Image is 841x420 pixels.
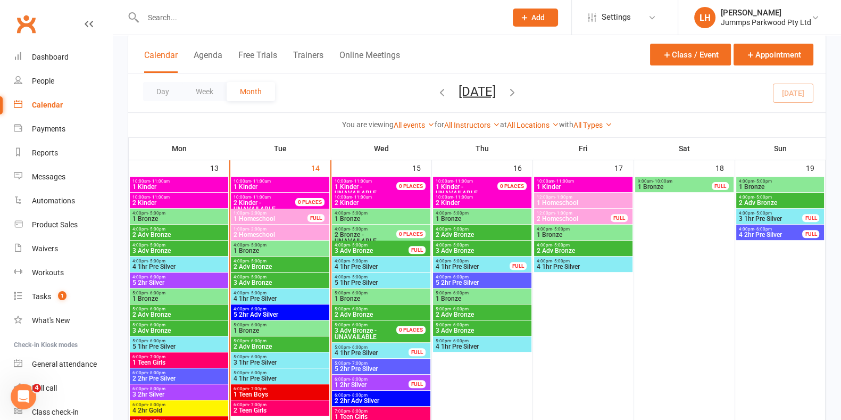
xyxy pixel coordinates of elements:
[132,232,226,238] span: 2 Adv Bronze
[249,323,267,327] span: - 6:00pm
[249,355,267,359] span: - 6:00pm
[132,184,226,190] span: 1 Kinder
[148,291,165,295] span: - 6:00pm
[150,179,170,184] span: - 11:00am
[435,179,510,184] span: 10:00am
[233,211,308,216] span: 1:00pm
[132,355,226,359] span: 6:00pm
[513,9,558,27] button: Add
[715,159,735,176] div: 18
[350,393,368,398] span: - 8:00pm
[249,370,267,375] span: - 6:00pm
[14,189,112,213] a: Automations
[14,237,112,261] a: Waivers
[334,291,428,295] span: 5:00pm
[132,279,226,286] span: 5 2hr Silver
[334,279,428,286] span: 5 1hr Pre Silver
[233,263,327,270] span: 2 Adv Bronze
[435,263,510,270] span: 4 1hr Pre Silver
[497,182,527,190] div: 0 PLACES
[132,402,226,407] span: 6:00pm
[536,179,630,184] span: 10:00am
[334,350,409,356] span: 4 1hr Pre Silver
[233,307,327,311] span: 4:00pm
[602,5,631,29] span: Settings
[435,291,529,295] span: 5:00pm
[350,345,368,350] span: - 6:00pm
[32,316,70,325] div: What's New
[721,8,811,18] div: [PERSON_NAME]
[233,179,327,184] span: 10:00am
[334,216,428,222] span: 1 Bronze
[435,216,529,222] span: 1 Bronze
[233,291,327,295] span: 4:00pm
[14,376,112,400] a: Roll call
[233,227,327,232] span: 1:00pm
[11,384,36,409] iframe: Intercom live chat
[334,382,409,388] span: 1 2hr Silver
[132,200,226,206] span: 2 Kinder
[436,183,463,191] span: 1 Kinder -
[334,248,409,254] span: 3 Adv Bronze
[536,232,630,238] span: 1 Bronze
[233,259,327,263] span: 4:00pm
[58,291,66,300] span: 1
[233,402,327,407] span: 6:00pm
[233,216,308,222] span: 1 Homeschool
[233,355,327,359] span: 5:00pm
[148,355,165,359] span: - 7:00pm
[435,327,529,334] span: 3 Adv Bronze
[453,195,473,200] span: - 11:00am
[295,198,324,206] div: 0 PLACES
[148,339,165,343] span: - 6:00pm
[14,261,112,285] a: Workouts
[350,275,368,279] span: - 5:00pm
[552,259,570,263] span: - 5:00pm
[148,227,165,232] span: - 5:00pm
[500,120,507,129] strong: at
[435,295,529,302] span: 1 Bronze
[435,279,529,286] span: 5 2hr Pre Silver
[533,137,634,160] th: Fri
[435,195,529,200] span: 10:00am
[396,326,426,334] div: 0 PLACES
[32,196,75,205] div: Automations
[435,311,529,318] span: 2 Adv Bronze
[334,195,428,200] span: 10:00am
[233,200,308,212] span: UNAVAILABLE
[132,216,226,222] span: 1 Bronze
[435,248,529,254] span: 3 Adv Bronze
[513,159,532,176] div: 16
[249,259,267,263] span: - 5:00pm
[132,343,226,350] span: 5 1hr Pre Silver
[148,386,165,391] span: - 8:00pm
[32,268,64,277] div: Workouts
[451,227,469,232] span: - 5:00pm
[307,214,324,222] div: FULL
[249,386,267,391] span: - 7:00pm
[694,7,715,28] div: LH
[435,211,529,216] span: 4:00pm
[451,243,469,248] span: - 5:00pm
[435,259,510,263] span: 4:00pm
[14,69,112,93] a: People
[507,121,559,129] a: All Locations
[334,409,428,414] span: 7:00pm
[334,345,409,350] span: 5:00pm
[32,77,54,85] div: People
[129,137,230,160] th: Mon
[132,386,226,391] span: 6:00pm
[132,291,226,295] span: 5:00pm
[148,243,165,248] span: - 5:00pm
[339,50,400,73] button: Online Meetings
[554,179,574,184] span: - 11:00am
[510,262,527,270] div: FULL
[350,211,368,216] span: - 5:00pm
[536,259,630,263] span: 4:00pm
[334,327,409,340] span: UNAVAILABLE
[637,179,712,184] span: 9:00am
[451,339,469,343] span: - 6:00pm
[738,232,803,238] span: 4 2hr Pre Silver
[435,307,529,311] span: 5:00pm
[738,195,822,200] span: 4:00pm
